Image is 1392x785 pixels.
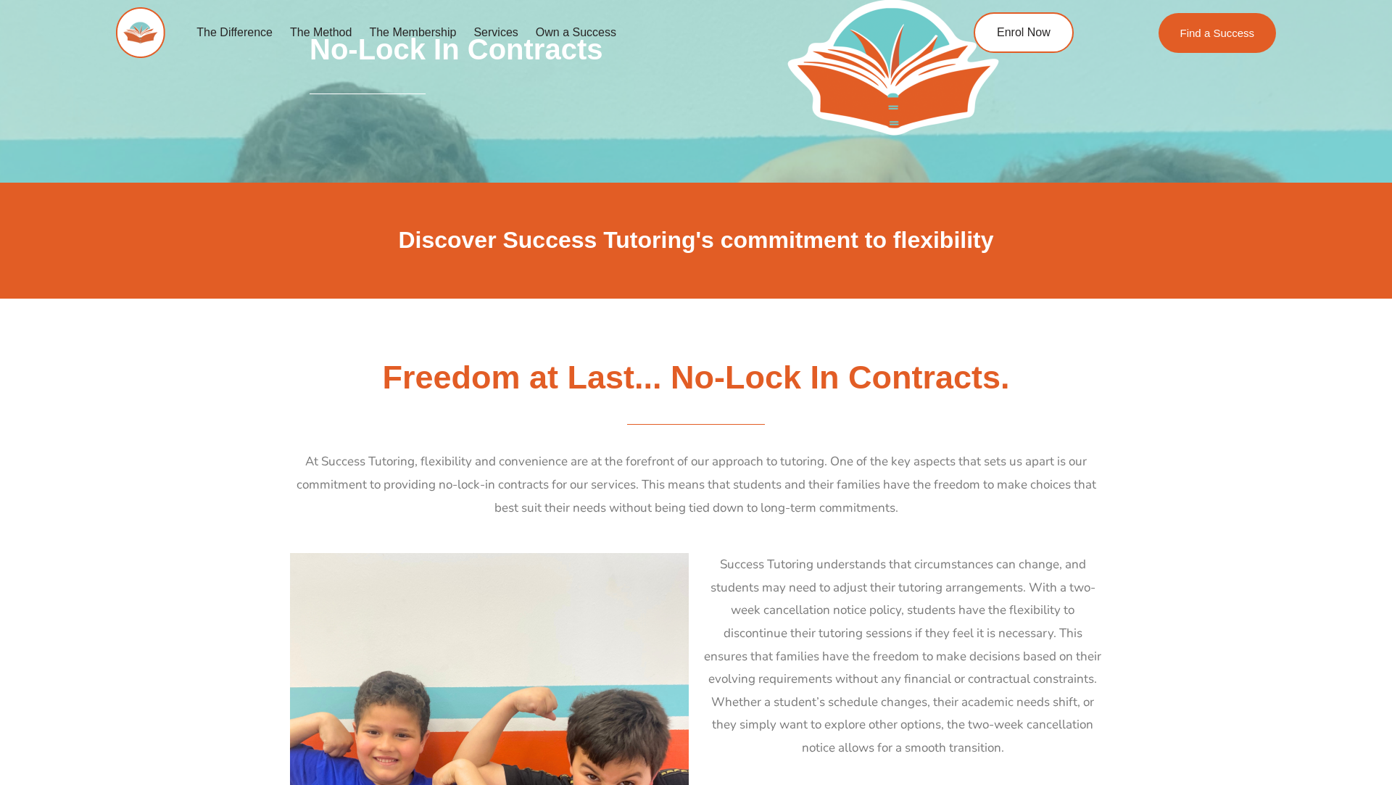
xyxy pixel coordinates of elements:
[974,12,1074,53] a: Enrol Now
[527,16,625,49] a: Own a Success
[290,357,1102,399] h2: Freedom at Last... No-Lock In Contracts.
[188,16,907,49] nav: Menu
[997,27,1051,38] span: Enrol Now
[360,16,465,49] a: The Membership
[290,450,1102,519] p: At Success Tutoring, flexibility and convenience are at the forefront of our approach to tutoring...
[703,553,1102,759] p: Success Tutoring understands that circumstances can change, and students may need to adjust their...
[290,225,1102,256] h2: Discover Success Tutoring's commitment to flexibility
[188,16,281,49] a: The Difference
[1180,28,1254,38] span: Find a Success
[465,16,526,49] a: Services
[281,16,360,49] a: The Method
[1158,13,1276,53] a: Find a Success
